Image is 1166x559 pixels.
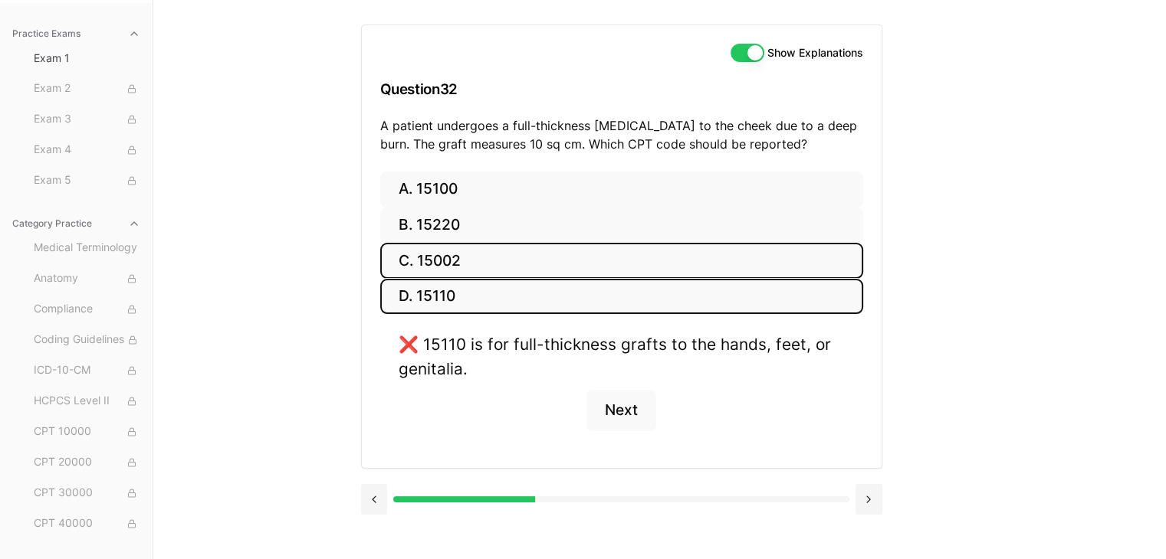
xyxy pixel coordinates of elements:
button: Category Practice [6,211,146,236]
button: CPT 10000 [28,420,146,444]
button: Next [586,390,656,431]
span: Exam 2 [34,80,140,97]
button: Exam 1 [28,46,146,70]
button: CPT 30000 [28,481,146,505]
span: Coding Guidelines [34,332,140,348]
span: Compliance [34,301,140,318]
div: ❌ 15110 is for full-thickness grafts to the hands, feet, or genitalia. [399,332,845,380]
button: CPT 20000 [28,450,146,475]
button: Compliance [28,297,146,322]
button: D. 15110 [380,279,863,315]
span: Medical Terminology [34,240,140,257]
span: CPT 30000 [34,485,140,502]
span: Exam 5 [34,172,140,189]
span: CPT 40000 [34,515,140,532]
button: Coding Guidelines [28,328,146,352]
button: Practice Exams [6,21,146,46]
span: Exam 3 [34,111,140,128]
button: Medical Terminology [28,236,146,260]
button: Exam 2 [28,77,146,101]
button: Anatomy [28,266,146,291]
span: Anatomy [34,270,140,287]
span: Exam 4 [34,142,140,159]
h3: Question 32 [380,67,863,112]
span: CPT 20000 [34,454,140,471]
span: HCPCS Level II [34,393,140,410]
button: CPT 40000 [28,512,146,536]
button: C. 15002 [380,243,863,279]
button: B. 15220 [380,208,863,244]
button: Exam 3 [28,107,146,132]
span: ICD-10-CM [34,362,140,379]
span: Exam 1 [34,51,140,66]
button: Exam 5 [28,168,146,193]
button: ICD-10-CM [28,358,146,383]
button: HCPCS Level II [28,389,146,414]
button: Exam 4 [28,138,146,162]
button: A. 15100 [380,172,863,208]
label: Show Explanations [767,47,863,58]
p: A patient undergoes a full-thickness [MEDICAL_DATA] to the cheek due to a deep burn. The graft me... [380,116,863,153]
span: CPT 10000 [34,423,140,440]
